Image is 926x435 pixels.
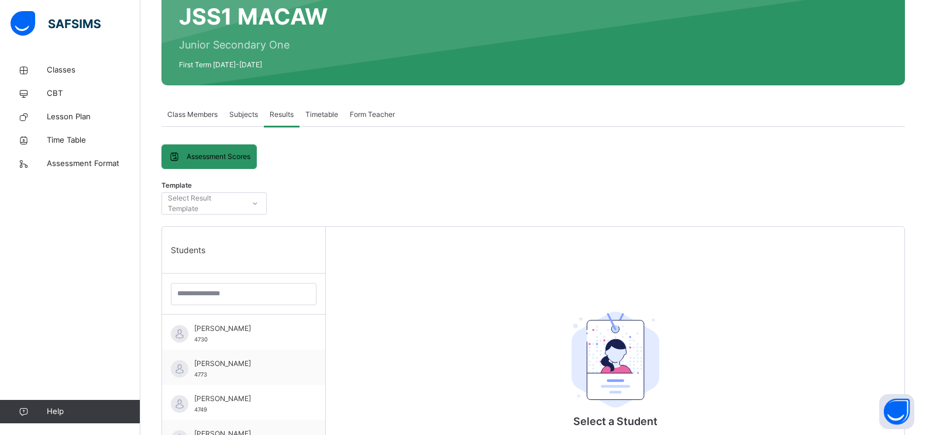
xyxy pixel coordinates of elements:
[194,371,207,378] span: 4773
[171,360,188,378] img: default.svg
[572,312,659,408] img: student.207b5acb3037b72b59086e8b1a17b1d0.svg
[171,325,188,343] img: default.svg
[194,323,299,334] span: [PERSON_NAME]
[510,413,721,429] p: Select a Student
[194,393,299,404] span: [PERSON_NAME]
[229,109,258,120] span: Subjects
[171,244,205,256] span: Students
[194,358,299,369] span: [PERSON_NAME]
[47,406,140,417] span: Help
[168,192,243,215] div: Select Result Template
[305,109,338,120] span: Timetable
[47,134,140,146] span: Time Table
[510,282,721,305] div: Select a Student
[47,64,140,76] span: Classes
[47,158,140,170] span: Assessment Format
[11,11,101,36] img: safsims
[270,109,294,120] span: Results
[161,181,192,191] span: Template
[47,111,140,123] span: Lesson Plan
[171,395,188,413] img: default.svg
[47,88,140,99] span: CBT
[879,394,914,429] button: Open asap
[187,151,250,162] span: Assessment Scores
[167,109,218,120] span: Class Members
[194,406,207,413] span: 4749
[194,336,208,343] span: 4730
[350,109,395,120] span: Form Teacher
